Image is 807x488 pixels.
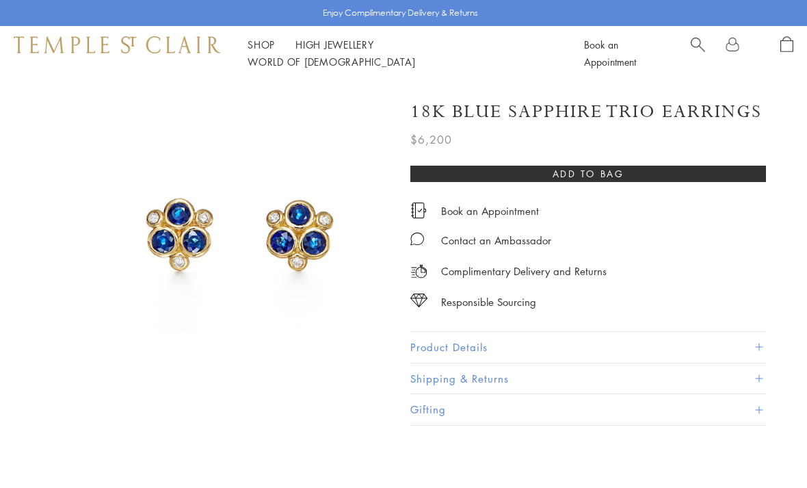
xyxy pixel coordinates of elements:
nav: Main navigation [248,36,553,70]
img: icon_appointment.svg [410,203,427,218]
h1: 18K Blue Sapphire Trio Earrings [410,100,762,124]
a: Book an Appointment [441,203,539,218]
a: Book an Appointment [584,38,636,68]
button: Gifting [410,394,766,425]
p: Complimentary Delivery and Returns [441,263,607,280]
img: 18K Blue Sapphire Trio Earrings [89,81,390,382]
img: icon_sourcing.svg [410,294,427,307]
span: Add to bag [553,166,624,181]
a: High JewelleryHigh Jewellery [295,38,374,51]
a: ShopShop [248,38,275,51]
a: Open Shopping Bag [780,36,793,70]
img: MessageIcon-01_2.svg [410,232,424,246]
p: Enjoy Complimentary Delivery & Returns [323,6,478,20]
div: Responsible Sourcing [441,294,536,311]
span: $6,200 [410,131,452,149]
a: World of [DEMOGRAPHIC_DATA]World of [DEMOGRAPHIC_DATA] [248,55,415,68]
button: Product Details [410,332,766,363]
div: Contact an Ambassador [441,232,551,249]
img: icon_delivery.svg [410,263,427,280]
img: Temple St. Clair [14,36,220,53]
a: Search [691,36,705,70]
button: Add to bag [410,166,766,182]
button: Shipping & Returns [410,363,766,394]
